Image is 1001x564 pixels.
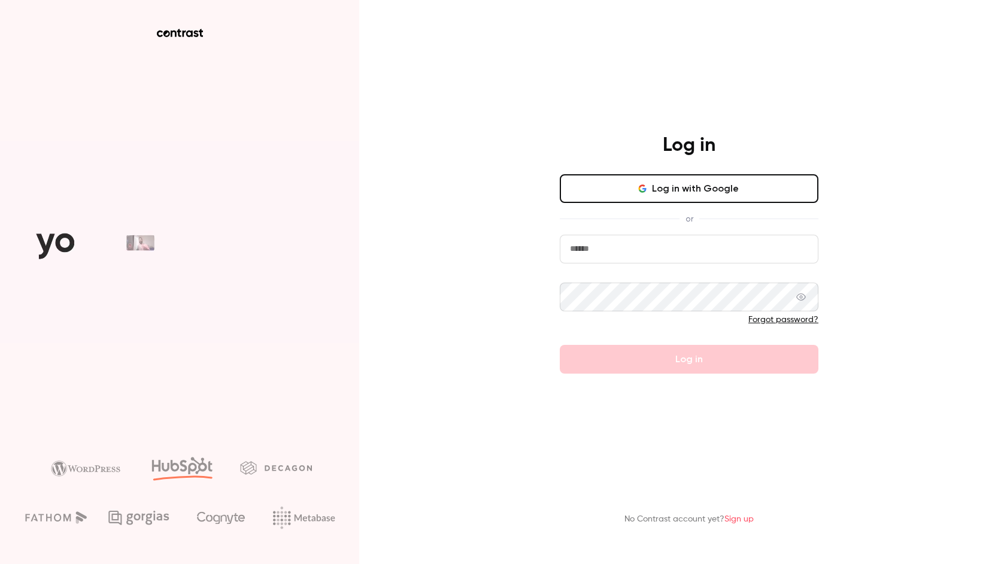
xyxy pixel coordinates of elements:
span: or [680,213,699,225]
a: Sign up [724,515,754,523]
img: decagon [240,461,312,474]
button: Log in with Google [560,174,818,203]
a: Forgot password? [748,316,818,324]
p: No Contrast account yet? [624,513,754,526]
h4: Log in [663,134,715,157]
